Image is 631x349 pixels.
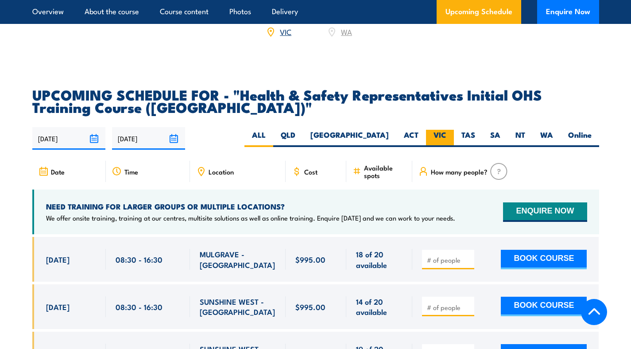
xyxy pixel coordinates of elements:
h2: UPCOMING SCHEDULE FOR - "Health & Safety Representatives Initial OHS Training Course ([GEOGRAPHIC... [32,88,599,113]
label: ALL [244,130,273,147]
label: QLD [273,130,303,147]
span: SUNSHINE WEST - [GEOGRAPHIC_DATA] [200,296,276,317]
span: Available spots [364,164,406,179]
label: VIC [426,130,454,147]
label: SA [483,130,508,147]
span: [DATE] [46,254,70,264]
button: ENQUIRE NOW [503,202,587,222]
label: Online [561,130,599,147]
input: To date [112,127,185,150]
a: VIC [280,26,291,37]
span: $995.00 [295,254,325,264]
h4: NEED TRAINING FOR LARGER GROUPS OR MULTIPLE LOCATIONS? [46,202,455,211]
span: 14 of 20 available [356,296,403,317]
span: Time [124,168,138,175]
span: Location [209,168,234,175]
span: $995.00 [295,302,325,312]
label: NT [508,130,533,147]
button: BOOK COURSE [501,250,587,269]
span: Date [51,168,65,175]
label: WA [533,130,561,147]
span: MULGRAVE - [GEOGRAPHIC_DATA] [200,249,276,270]
p: We offer onsite training, training at our centres, multisite solutions as well as online training... [46,213,455,222]
input: # of people [427,303,471,312]
label: [GEOGRAPHIC_DATA] [303,130,396,147]
button: BOOK COURSE [501,297,587,316]
span: 08:30 - 16:30 [116,254,163,264]
label: ACT [396,130,426,147]
input: From date [32,127,105,150]
span: How many people? [431,168,488,175]
span: 18 of 20 available [356,249,403,270]
input: # of people [427,256,471,264]
span: 08:30 - 16:30 [116,302,163,312]
label: TAS [454,130,483,147]
span: [DATE] [46,302,70,312]
span: Cost [304,168,317,175]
